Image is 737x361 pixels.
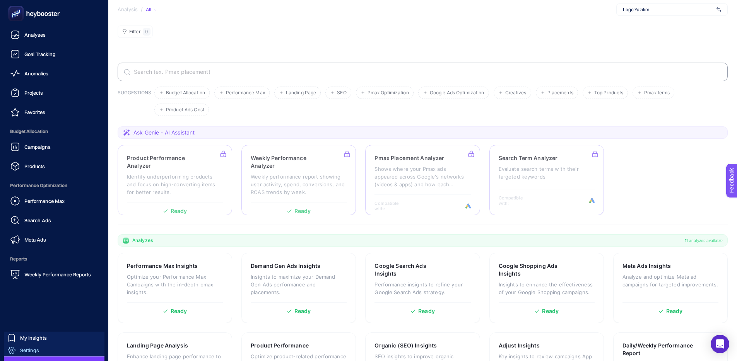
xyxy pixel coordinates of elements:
[132,237,153,244] span: Analyzes
[4,344,104,356] a: Settings
[24,198,65,204] span: Performance Max
[226,90,265,96] span: Performance Max
[24,90,43,96] span: Projects
[4,332,104,344] a: My Insights
[374,281,470,296] p: Performance insights to refine your Google Search Ads strategy.
[141,6,143,12] span: /
[251,262,320,270] h3: Demand Gen Ads Insights
[133,129,195,136] span: Ask Genie - AI Assistant
[505,90,527,96] span: Creatives
[118,26,153,38] button: Filter0
[685,237,723,244] span: 11 analyzes available
[20,347,39,353] span: Settings
[118,7,138,13] span: Analysis
[251,342,309,349] h3: Product Performance
[430,90,484,96] span: Google Ads Optimization
[24,51,56,57] span: Goal Tracking
[294,308,311,314] span: Ready
[132,69,722,75] input: Search
[622,273,718,288] p: Analyze and optimize Meta ad campaigns for targeted improvements.
[20,335,47,341] span: My Insights
[623,7,713,13] span: Logo Yazılım
[542,308,559,314] span: Ready
[171,308,187,314] span: Ready
[6,124,102,139] span: Budget Allocation
[499,281,595,296] p: Insights to enhance the effectiveness of your Google Shopping campaigns.
[622,342,695,357] h3: Daily/Weekly Performance Report
[6,104,102,120] a: Favorites
[489,145,604,215] a: Search Term AnalyzerEvaluate search terms with their targeted keywordsCompatible with:
[499,262,571,278] h3: Google Shopping Ads Insights
[129,29,140,35] span: Filter
[374,342,437,349] h3: Organic (SEO) Insights
[368,90,409,96] span: Pmax Optimization
[6,158,102,174] a: Products
[6,267,102,282] a: Weekly Performance Reports
[6,232,102,247] a: Meta Ads
[499,342,540,349] h3: Adjust Insights
[241,253,356,323] a: Demand Gen Ads InsightsInsights to maximize your Demand Gen Ads performance and placements.Ready
[666,308,683,314] span: Ready
[374,262,446,278] h3: Google Search Ads Insights
[489,253,604,323] a: Google Shopping Ads InsightsInsights to enhance the effectiveness of your Google Shopping campaig...
[24,109,45,115] span: Favorites
[6,193,102,209] a: Performance Max
[127,273,223,296] p: Optimize your Performance Max Campaigns with the in-depth pmax insights.
[24,163,45,169] span: Products
[711,335,729,353] div: Open Intercom Messenger
[6,66,102,81] a: Anomalies
[6,139,102,155] a: Campaigns
[24,144,51,150] span: Campaigns
[145,29,148,35] span: 0
[613,253,728,323] a: Meta Ads InsightsAnalyze and optimize Meta ad campaigns for targeted improvements.Ready
[251,273,347,296] p: Insights to maximize your Demand Gen Ads performance and placements.
[418,308,435,314] span: Ready
[24,237,46,243] span: Meta Ads
[118,90,151,116] h3: SUGGESTIONS
[337,90,346,96] span: SEO
[6,213,102,228] a: Search Ads
[127,342,188,349] h3: Landing Page Analysis
[24,217,51,223] span: Search Ads
[6,251,102,267] span: Reports
[127,262,198,270] h3: Performance Max Insights
[6,27,102,43] a: Analyses
[5,2,29,9] span: Feedback
[166,90,205,96] span: Budget Allocation
[6,178,102,193] span: Performance Optimization
[146,7,157,13] div: All
[6,46,102,62] a: Goal Tracking
[286,90,316,96] span: Landing Page
[365,253,480,323] a: Google Search Ads InsightsPerformance insights to refine your Google Search Ads strategy.Ready
[365,145,480,215] a: Pmax Placement AnalyzerShows where your Pmax ads appeared across Google's networks (videos & apps...
[24,271,91,278] span: Weekly Performance Reports
[6,85,102,100] a: Projects
[644,90,670,96] span: Pmax terms
[241,145,356,215] a: Weekly Performance AnalyzerWeekly performance report showing user activity, spend, conversions, a...
[622,262,671,270] h3: Meta Ads Insights
[24,70,48,77] span: Anomalies
[166,107,204,113] span: Product Ads Cost
[594,90,623,96] span: Top Products
[118,253,232,323] a: Performance Max InsightsOptimize your Performance Max Campaigns with the in-depth pmax insights.R...
[118,145,232,215] a: Product Performance AnalyzerIdentify underperforming products and focus on high-converting items ...
[24,32,46,38] span: Analyses
[547,90,573,96] span: Placements
[716,6,721,14] img: svg%3e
